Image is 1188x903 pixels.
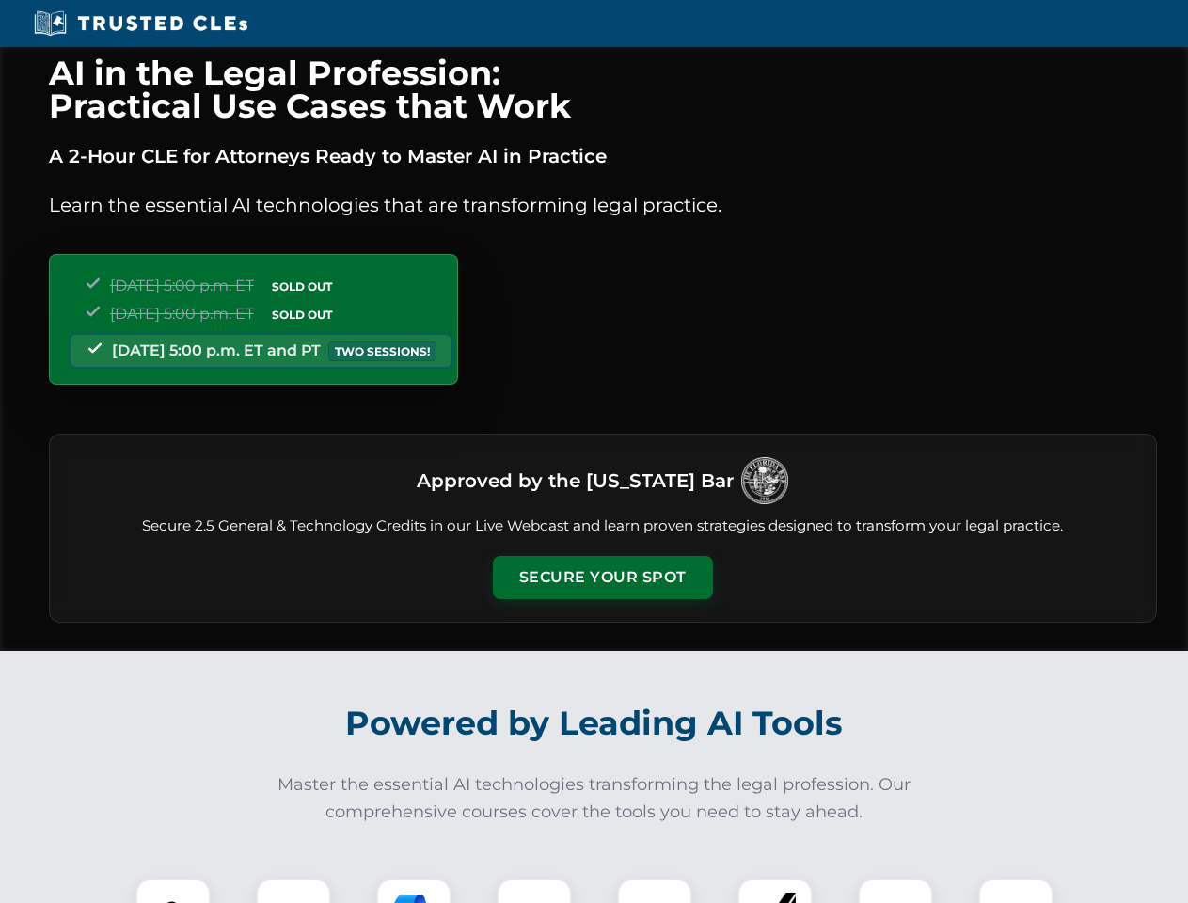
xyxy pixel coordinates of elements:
img: Logo [741,457,788,504]
h3: Approved by the [US_STATE] Bar [417,464,734,498]
h1: AI in the Legal Profession: Practical Use Cases that Work [49,56,1157,122]
img: Trusted CLEs [28,9,253,38]
button: Secure Your Spot [493,556,713,599]
p: Learn the essential AI technologies that are transforming legal practice. [49,190,1157,220]
p: Secure 2.5 General & Technology Credits in our Live Webcast and learn proven strategies designed ... [72,515,1133,537]
h2: Powered by Leading AI Tools [73,690,1116,756]
span: [DATE] 5:00 p.m. ET [110,305,254,323]
p: Master the essential AI technologies transforming the legal profession. Our comprehensive courses... [265,771,924,826]
p: A 2-Hour CLE for Attorneys Ready to Master AI in Practice [49,141,1157,171]
span: SOLD OUT [265,305,339,325]
span: [DATE] 5:00 p.m. ET [110,277,254,294]
span: SOLD OUT [265,277,339,296]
